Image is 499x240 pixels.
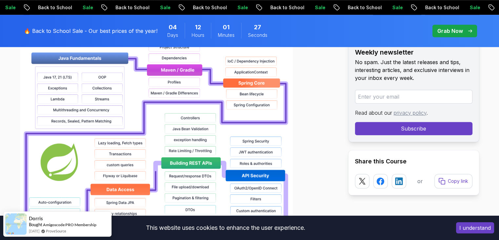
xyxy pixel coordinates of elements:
[355,157,472,166] h2: Share this Course
[110,4,155,11] p: Back to School
[355,122,472,135] button: Subscribe
[417,177,423,185] p: or
[218,32,235,38] span: Minutes
[5,213,27,235] img: provesource social proof notification image
[188,4,232,11] p: Back to School
[223,23,230,32] span: 1 Minutes
[33,4,77,11] p: Back to School
[248,32,267,38] span: Seconds
[387,4,408,11] p: Sale
[5,221,446,235] div: This website uses cookies to enhance the user experience.
[420,4,465,11] p: Back to School
[343,4,387,11] p: Back to School
[24,27,157,35] p: 🔥 Back to School Sale - Our best prices of the year!
[434,174,472,188] button: Copy link
[254,23,261,32] span: 27 Seconds
[355,48,472,57] h2: Weekly newsletter
[456,222,494,233] button: Accept cookies
[43,222,96,227] a: Amigoscode PRO Membership
[355,109,472,117] p: Read about our .
[77,4,98,11] p: Sale
[155,4,176,11] p: Sale
[232,4,253,11] p: Sale
[29,228,39,234] span: [DATE]
[310,4,331,11] p: Sale
[195,23,201,32] span: 12 Hours
[448,178,468,184] p: Copy link
[265,4,310,11] p: Back to School
[355,58,472,82] p: No spam. Just the latest releases and tips, interesting articles, and exclusive interviews in you...
[29,222,42,227] span: Bought
[394,109,426,116] a: privacy policy
[29,216,43,221] span: Dorris
[192,32,204,38] span: Hours
[465,4,486,11] p: Sale
[46,228,66,234] a: ProveSource
[169,23,177,32] span: 4 Days
[355,90,472,104] input: Enter your email
[437,27,463,35] p: Grab Now
[167,32,178,38] span: Days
